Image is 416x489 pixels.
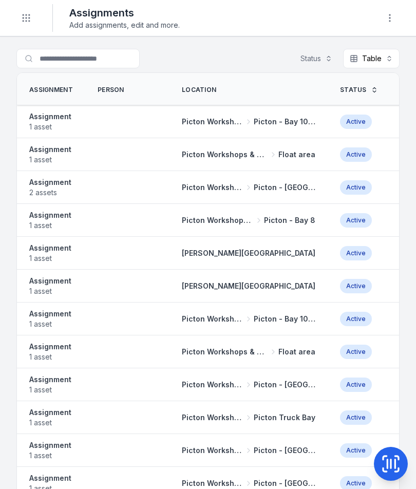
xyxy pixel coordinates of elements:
[340,378,372,392] div: Active
[29,243,71,264] a: Assignment1 asset
[182,281,315,290] span: [PERSON_NAME][GEOGRAPHIC_DATA]
[29,187,71,198] span: 2 assets
[29,111,71,122] strong: Assignment
[254,445,315,456] span: Picton - [GEOGRAPHIC_DATA]
[29,86,73,94] span: Assignment
[340,410,372,425] div: Active
[182,281,315,291] a: [PERSON_NAME][GEOGRAPHIC_DATA]
[29,450,71,461] span: 1 asset
[182,215,315,225] a: Picton Workshops & BaysPicton - Bay 8
[294,49,339,68] button: Status
[98,86,124,94] span: Person
[29,407,71,418] strong: Assignment
[29,210,71,220] strong: Assignment
[278,149,315,160] span: Float area
[254,182,315,193] span: Picton - [GEOGRAPHIC_DATA]
[182,445,315,456] a: Picton Workshops & BaysPicton - [GEOGRAPHIC_DATA]
[254,478,315,488] span: Picton - [GEOGRAPHIC_DATA]
[29,309,71,319] strong: Assignment
[182,314,315,324] a: Picton Workshops & BaysPicton - Bay 10/11
[340,312,372,326] div: Active
[29,374,71,385] strong: Assignment
[182,248,315,258] a: [PERSON_NAME][GEOGRAPHIC_DATA]
[29,286,71,296] span: 1 asset
[29,122,71,132] span: 1 asset
[29,253,71,264] span: 1 asset
[69,20,180,30] span: Add assignments, edit and more.
[29,440,71,461] a: Assignment1 asset
[182,249,315,257] span: [PERSON_NAME][GEOGRAPHIC_DATA]
[182,182,243,193] span: Picton Workshops & Bays
[182,380,243,390] span: Picton Workshops & Bays
[182,380,315,390] a: Picton Workshops & BaysPicton - [GEOGRAPHIC_DATA]
[29,309,71,329] a: Assignment1 asset
[29,177,71,187] strong: Assignment
[340,443,372,458] div: Active
[29,319,71,329] span: 1 asset
[29,177,71,198] a: Assignment2 assets
[29,352,71,362] span: 1 asset
[182,347,315,357] a: Picton Workshops & BaysFloat area
[29,144,71,155] strong: Assignment
[254,412,315,423] span: Picton Truck Bay
[29,276,71,296] a: Assignment1 asset
[29,418,71,428] span: 1 asset
[340,279,372,293] div: Active
[16,8,36,28] button: Toggle navigation
[182,215,254,225] span: Picton Workshops & Bays
[340,86,367,94] span: Status
[278,347,315,357] span: Float area
[340,213,372,228] div: Active
[29,407,71,428] a: Assignment1 asset
[69,6,180,20] h2: Assignments
[340,345,372,359] div: Active
[29,243,71,253] strong: Assignment
[29,111,71,132] a: Assignment1 asset
[182,117,243,127] span: Picton Workshops & Bays
[29,220,71,231] span: 1 asset
[340,147,372,162] div: Active
[29,440,71,450] strong: Assignment
[264,215,315,225] span: Picton - Bay 8
[182,149,268,160] span: Picton Workshops & Bays
[29,374,71,395] a: Assignment1 asset
[29,155,71,165] span: 1 asset
[182,412,315,423] a: Picton Workshops & BaysPicton Truck Bay
[29,144,71,165] a: Assignment1 asset
[182,478,315,488] a: Picton Workshops & BaysPicton - [GEOGRAPHIC_DATA]
[340,86,378,94] a: Status
[29,473,71,483] strong: Assignment
[182,149,315,160] a: Picton Workshops & BaysFloat area
[340,115,372,129] div: Active
[29,342,71,362] a: Assignment1 asset
[340,180,372,195] div: Active
[182,86,216,94] span: Location
[29,276,71,286] strong: Assignment
[29,210,71,231] a: Assignment1 asset
[182,182,315,193] a: Picton Workshops & BaysPicton - [GEOGRAPHIC_DATA]
[182,314,243,324] span: Picton Workshops & Bays
[182,412,243,423] span: Picton Workshops & Bays
[254,314,315,324] span: Picton - Bay 10/11
[29,385,71,395] span: 1 asset
[29,342,71,352] strong: Assignment
[182,445,243,456] span: Picton Workshops & Bays
[254,117,315,127] span: Picton - Bay 10/11
[343,49,400,68] button: Table
[182,347,268,357] span: Picton Workshops & Bays
[340,246,372,260] div: Active
[182,478,243,488] span: Picton Workshops & Bays
[182,117,315,127] a: Picton Workshops & BaysPicton - Bay 10/11
[254,380,315,390] span: Picton - [GEOGRAPHIC_DATA]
